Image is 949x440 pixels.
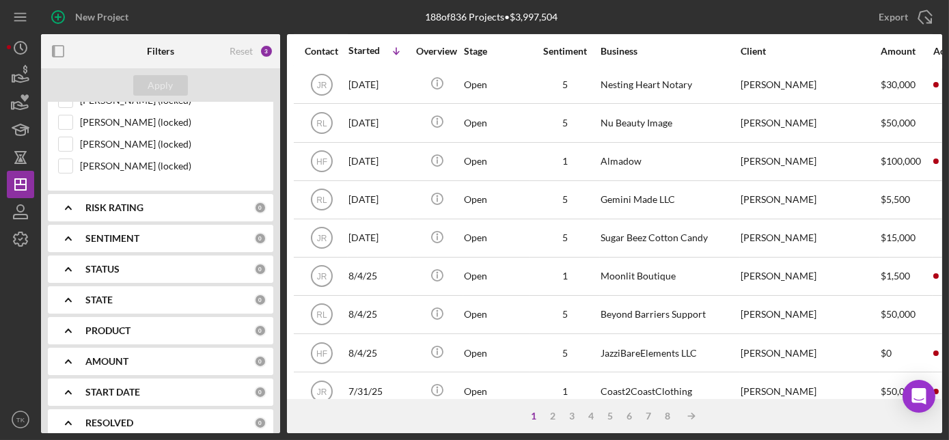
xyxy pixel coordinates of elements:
[741,46,877,57] div: Client
[639,411,659,422] div: 7
[254,386,266,398] div: 0
[601,220,737,256] div: Sugar Beez Cotton Candy
[601,66,737,102] div: Nesting Heart Notary
[464,297,529,333] div: Open
[601,105,737,141] div: Nu Beauty Image
[348,373,410,409] div: 7/31/25
[531,309,599,320] div: 5
[348,297,410,333] div: 8/4/25
[881,373,932,409] div: $50,000
[741,143,877,180] div: [PERSON_NAME]
[464,258,529,294] div: Open
[881,220,932,256] div: $15,000
[881,105,932,141] div: $50,000
[531,348,599,359] div: 5
[659,411,678,422] div: 8
[85,387,140,398] b: START DATE
[881,143,932,180] div: $100,000
[254,232,266,245] div: 0
[148,75,174,96] div: Apply
[903,380,935,413] div: Open Intercom Messenger
[348,45,380,56] div: Started
[620,411,639,422] div: 6
[80,115,263,129] label: [PERSON_NAME] (locked)
[464,220,529,256] div: Open
[85,356,128,367] b: AMOUNT
[147,46,174,57] b: Filters
[464,143,529,180] div: Open
[531,46,599,57] div: Sentiment
[582,411,601,422] div: 4
[741,105,877,141] div: [PERSON_NAME]
[601,411,620,422] div: 5
[316,195,327,205] text: RL
[254,202,266,214] div: 0
[741,335,877,371] div: [PERSON_NAME]
[531,232,599,243] div: 5
[348,220,410,256] div: [DATE]
[601,182,737,218] div: Gemini Made LLC
[881,46,932,57] div: Amount
[464,335,529,371] div: Open
[316,119,327,128] text: RL
[230,46,253,57] div: Reset
[601,143,737,180] div: Almadow
[865,3,942,31] button: Export
[741,373,877,409] div: [PERSON_NAME]
[254,417,266,429] div: 0
[85,202,143,213] b: RISK RATING
[531,118,599,128] div: 5
[316,310,327,320] text: RL
[464,373,529,409] div: Open
[881,66,932,102] div: $30,000
[881,297,932,333] div: $50,000
[601,297,737,333] div: Beyond Barriers Support
[881,335,932,371] div: $0
[881,182,932,218] div: $5,500
[254,355,266,368] div: 0
[316,348,327,358] text: HF
[881,258,932,294] div: $1,500
[741,182,877,218] div: [PERSON_NAME]
[85,294,113,305] b: STATE
[7,406,34,433] button: TK
[531,79,599,90] div: 5
[563,411,582,422] div: 3
[41,3,142,31] button: New Project
[464,66,529,102] div: Open
[80,137,263,151] label: [PERSON_NAME] (locked)
[426,12,558,23] div: 188 of 836 Projects • $3,997,504
[544,411,563,422] div: 2
[741,220,877,256] div: [PERSON_NAME]
[316,234,327,243] text: JR
[133,75,188,96] button: Apply
[316,80,327,90] text: JR
[601,46,737,57] div: Business
[85,264,120,275] b: STATUS
[601,373,737,409] div: Coast2CoastClothing
[741,66,877,102] div: [PERSON_NAME]
[85,233,139,244] b: SENTIMENT
[601,258,737,294] div: Moonlit Boutique
[85,417,133,428] b: RESOLVED
[531,386,599,397] div: 1
[741,258,877,294] div: [PERSON_NAME]
[75,3,128,31] div: New Project
[348,182,410,218] div: [DATE]
[316,272,327,281] text: JR
[601,335,737,371] div: JazziBareElements LLC
[80,159,263,173] label: [PERSON_NAME] (locked)
[531,271,599,281] div: 1
[741,297,877,333] div: [PERSON_NAME]
[525,411,544,422] div: 1
[254,263,266,275] div: 0
[348,258,410,294] div: 8/4/25
[531,156,599,167] div: 1
[316,157,327,167] text: HF
[464,182,529,218] div: Open
[316,387,327,396] text: JR
[464,46,529,57] div: Stage
[464,105,529,141] div: Open
[254,294,266,306] div: 0
[348,66,410,102] div: [DATE]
